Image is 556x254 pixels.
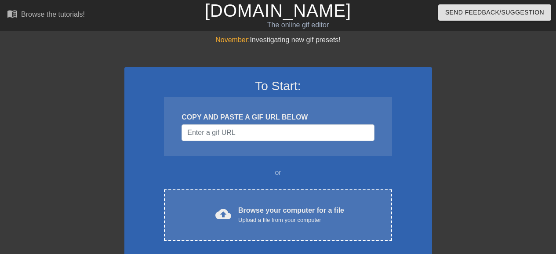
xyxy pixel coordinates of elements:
[438,4,551,21] button: Send Feedback/Suggestion
[445,7,544,18] span: Send Feedback/Suggestion
[7,8,18,19] span: menu_book
[238,205,344,225] div: Browse your computer for a file
[182,112,374,123] div: COPY AND PASTE A GIF URL BELOW
[7,8,85,22] a: Browse the tutorials!
[182,124,374,141] input: Username
[136,79,421,94] h3: To Start:
[147,167,409,178] div: or
[238,216,344,225] div: Upload a file from your computer
[124,35,432,45] div: Investigating new gif presets!
[205,1,351,20] a: [DOMAIN_NAME]
[215,36,250,44] span: November:
[21,11,85,18] div: Browse the tutorials!
[190,20,407,30] div: The online gif editor
[215,206,231,222] span: cloud_upload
